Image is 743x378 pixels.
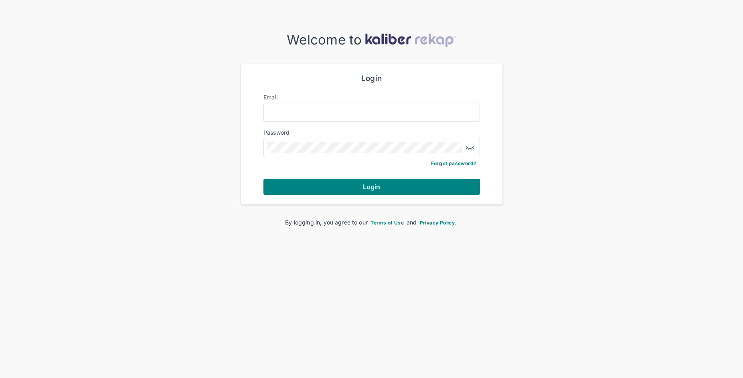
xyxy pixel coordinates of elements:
span: Login [363,183,381,191]
a: Terms of Use [369,219,405,226]
img: kaliber-logo [365,33,456,47]
button: Login [263,179,480,195]
div: Login [263,74,480,83]
a: Privacy Policy. [419,219,458,226]
span: Privacy Policy. [420,220,457,226]
span: Terms of Use [370,220,404,226]
label: Email [263,94,277,101]
a: Forgot password? [431,160,476,166]
img: eye-closed.fa43b6e4.svg [465,143,475,152]
label: Password [263,129,290,136]
div: By logging in, you agree to our and [254,218,490,226]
